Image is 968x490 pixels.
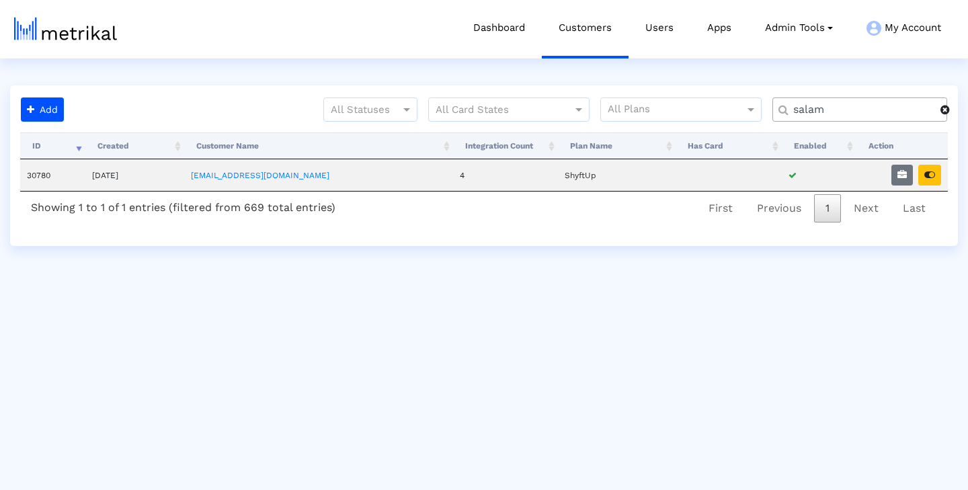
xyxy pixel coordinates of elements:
[453,159,558,191] td: 4
[676,132,782,159] th: Has Card: activate to sort column ascending
[745,194,813,222] a: Previous
[453,132,558,159] th: Integration Count: activate to sort column ascending
[866,21,881,36] img: my-account-menu-icon.png
[784,103,940,117] input: Customer Name
[85,132,184,159] th: Created: activate to sort column ascending
[20,132,85,159] th: ID: activate to sort column ascending
[814,194,841,222] a: 1
[21,97,64,122] button: Add
[14,17,117,40] img: metrical-logo-light.png
[856,132,948,159] th: Action
[20,192,346,219] div: Showing 1 to 1 of 1 entries (filtered from 669 total entries)
[436,101,558,119] input: All Card States
[891,194,937,222] a: Last
[558,159,676,191] td: ShyftUp
[782,132,856,159] th: Enabled: activate to sort column ascending
[20,159,85,191] td: 30780
[842,194,890,222] a: Next
[184,132,453,159] th: Customer Name: activate to sort column ascending
[608,101,747,119] input: All Plans
[558,132,676,159] th: Plan Name: activate to sort column ascending
[191,171,329,180] a: [EMAIL_ADDRESS][DOMAIN_NAME]
[697,194,744,222] a: First
[85,159,184,191] td: [DATE]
